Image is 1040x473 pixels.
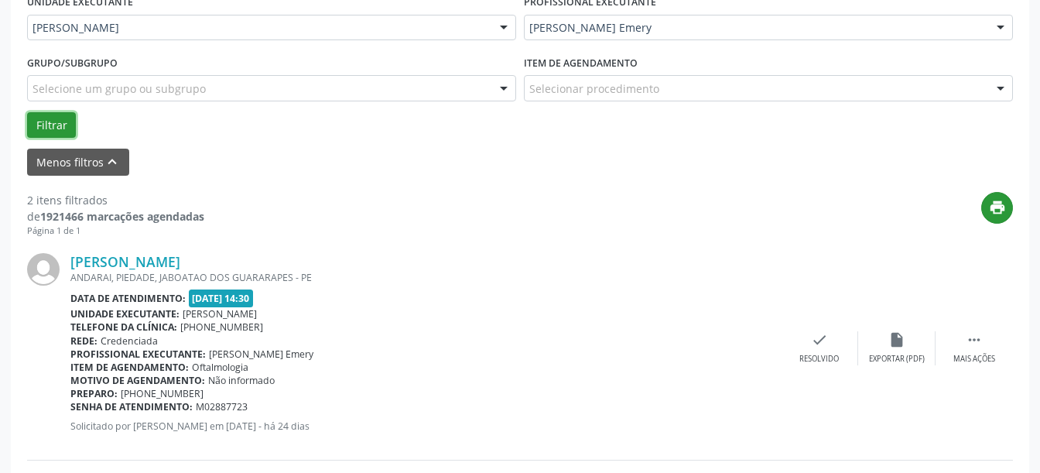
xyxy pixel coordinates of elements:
p: Solicitado por [PERSON_NAME] em [DATE] - há 24 dias [70,420,781,433]
b: Preparo: [70,387,118,400]
b: Motivo de agendamento: [70,374,205,387]
span: Não informado [208,374,275,387]
span: [PHONE_NUMBER] [180,320,263,334]
span: Oftalmologia [192,361,248,374]
b: Senha de atendimento: [70,400,193,413]
a: [PERSON_NAME] [70,253,180,270]
b: Unidade executante: [70,307,180,320]
span: [PERSON_NAME] Emery [529,20,981,36]
span: [PHONE_NUMBER] [121,387,204,400]
span: [PERSON_NAME] Emery [209,348,313,361]
div: de [27,208,204,225]
img: img [27,253,60,286]
b: Item de agendamento: [70,361,189,374]
span: [DATE] 14:30 [189,290,254,307]
button: print [981,192,1013,224]
b: Rede: [70,334,97,348]
i: keyboard_arrow_up [104,153,121,170]
span: [PERSON_NAME] [183,307,257,320]
i: check [811,331,828,348]
span: [PERSON_NAME] [32,20,484,36]
div: Resolvido [799,354,839,365]
div: ANDARAI, PIEDADE, JABOATAO DOS GUARARAPES - PE [70,271,781,284]
b: Data de atendimento: [70,292,186,305]
div: Mais ações [953,354,995,365]
label: Grupo/Subgrupo [27,51,118,75]
i: print [989,199,1006,216]
b: Telefone da clínica: [70,320,177,334]
span: Credenciada [101,334,158,348]
span: Selecionar procedimento [529,81,659,97]
span: M02887723 [196,400,248,413]
span: Selecione um grupo ou subgrupo [32,81,206,97]
div: 2 itens filtrados [27,192,204,208]
i: insert_drive_file [888,331,905,348]
b: Profissional executante: [70,348,206,361]
div: Página 1 de 1 [27,225,204,238]
div: Exportar (PDF) [869,354,925,365]
label: Item de agendamento [524,51,638,75]
button: Filtrar [27,112,76,139]
strong: 1921466 marcações agendadas [40,209,204,224]
i:  [966,331,983,348]
button: Menos filtroskeyboard_arrow_up [27,149,129,176]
